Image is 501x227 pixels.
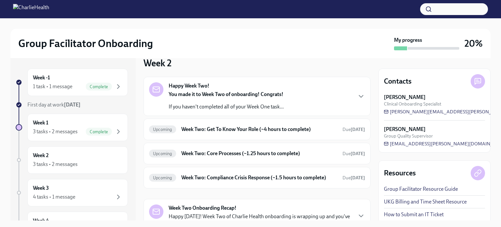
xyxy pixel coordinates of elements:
div: 1 task • 1 message [33,83,72,90]
span: Due [342,175,365,181]
div: 3 tasks • 2 messages [33,128,78,135]
strong: [DATE] [64,102,81,108]
h6: Week Two: Get To Know Your Role (~4 hours to complete) [181,126,337,133]
h6: Week 2 [33,152,49,159]
h3: 20% [464,38,483,49]
h2: Group Facilitator Onboarding [18,37,153,50]
strong: My progress [394,37,422,44]
p: If you haven't completed all of your Week One task... [169,103,284,110]
a: UpcomingWeek Two: Core Processes (~1.25 hours to complete)Due[DATE] [149,148,365,159]
span: September 16th, 2025 08:00 [342,175,365,181]
h6: Week 3 [33,185,49,192]
span: Group Quality Supervisor [384,133,433,139]
strong: Week Two Onboarding Recap! [169,204,236,212]
a: Week 13 tasks • 2 messagesComplete [16,114,128,141]
a: UpcomingWeek Two: Get To Know Your Role (~4 hours to complete)Due[DATE] [149,124,365,135]
strong: [DATE] [351,127,365,132]
strong: You made it to Week Two of onboarding! Congrats! [169,91,283,97]
h6: Week Two: Compliance Crisis Response (~1.5 hours to complete) [181,174,337,181]
a: Week 23 tasks • 2 messages [16,146,128,174]
h6: Week Two: Core Processes (~1.25 hours to complete) [181,150,337,157]
span: September 16th, 2025 08:00 [342,151,365,157]
h6: Week 1 [33,119,48,126]
img: CharlieHealth [13,4,49,14]
span: Upcoming [149,151,176,156]
span: Complete [86,84,112,89]
a: How to Submit an IT Ticket [384,211,444,218]
div: 3 tasks • 2 messages [33,161,78,168]
span: Upcoming [149,175,176,180]
span: Due [342,151,365,156]
h3: Week 2 [144,57,172,69]
span: Upcoming [149,127,176,132]
h4: Resources [384,168,416,178]
h6: Week -1 [33,74,50,81]
strong: [PERSON_NAME] [384,94,426,101]
h4: Contacts [384,76,412,86]
strong: [PERSON_NAME] [384,126,426,133]
a: UKG Billing and Time Sheet Resource [384,198,467,205]
span: Clinical Onboarding Specialist [384,101,441,107]
strong: [DATE] [351,151,365,156]
h6: Week 4 [33,217,49,224]
span: Complete [86,129,112,134]
a: Group Facilitator Resource Guide [384,186,458,193]
strong: [DATE] [351,175,365,181]
a: First day at work[DATE] [16,101,128,108]
strong: Happy Week Two! [169,82,209,89]
span: September 16th, 2025 08:00 [342,126,365,133]
div: 4 tasks • 1 message [33,193,75,201]
a: Week 34 tasks • 1 message [16,179,128,206]
a: Week -11 task • 1 messageComplete [16,69,128,96]
a: UpcomingWeek Two: Compliance Crisis Response (~1.5 hours to complete)Due[DATE] [149,172,365,183]
span: Due [342,127,365,132]
span: First day at work [27,102,81,108]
